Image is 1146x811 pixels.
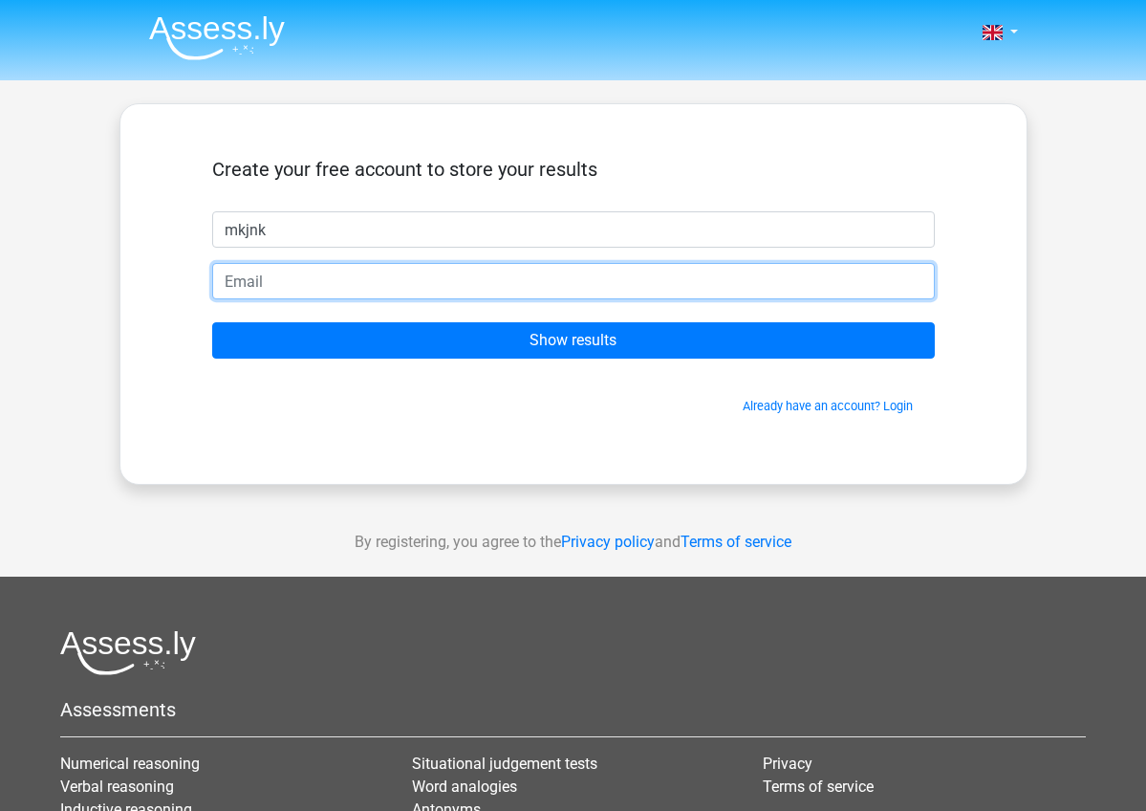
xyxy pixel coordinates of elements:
img: Assessly logo [60,630,196,675]
img: Assessly [149,15,285,60]
h5: Create your free account to store your results [212,158,935,181]
a: Already have an account? Login [743,399,913,413]
a: Privacy policy [561,533,655,551]
h5: Assessments [60,698,1086,721]
a: Terms of service [681,533,791,551]
a: Verbal reasoning [60,778,174,796]
input: Email [212,263,935,299]
a: Numerical reasoning [60,755,200,773]
input: Show results [212,322,935,359]
input: First name [212,211,935,248]
a: Word analogies [412,778,517,796]
a: Situational judgement tests [412,755,597,773]
a: Privacy [763,755,812,773]
a: Terms of service [763,778,874,796]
